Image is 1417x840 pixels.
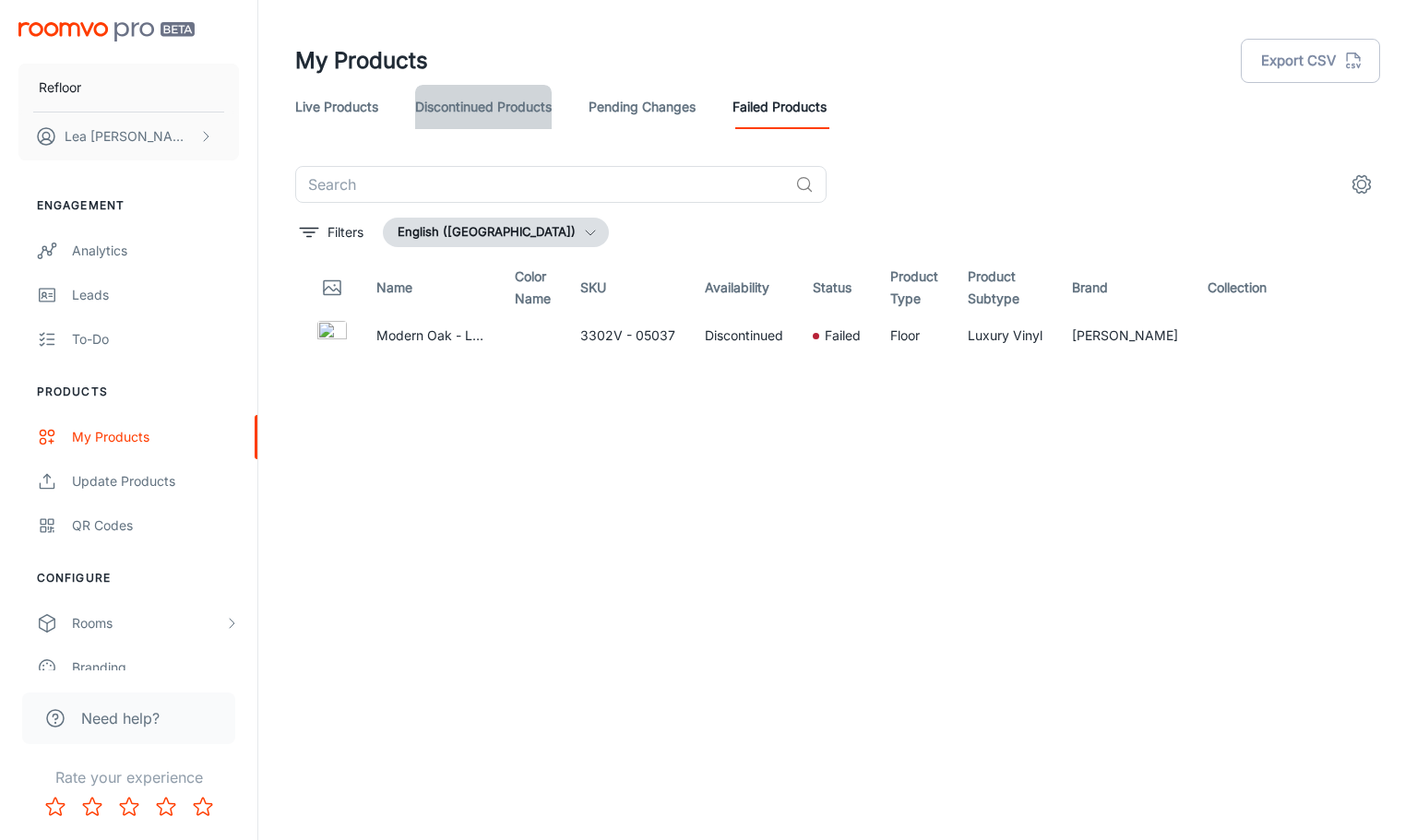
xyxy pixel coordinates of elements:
[1343,166,1380,203] button: settings
[566,262,690,314] th: SKU
[15,766,243,788] p: Rate your experience
[148,788,185,825] button: Rate 4 star
[18,112,239,160] button: Lea [PERSON_NAME]
[1057,262,1193,314] th: Brand
[295,166,788,203] input: Search
[72,241,239,261] div: Analytics
[37,788,74,825] button: Rate 1 star
[321,277,343,299] svg: Thumbnail
[825,325,861,346] p: Failed
[690,314,798,358] td: Discontinued
[39,77,81,98] p: Refloor
[72,471,239,491] div: Update Products
[295,44,428,77] h1: My Products
[875,262,953,314] th: Product Type
[18,64,239,112] button: Refloor
[953,314,1057,358] td: Luxury Vinyl
[798,262,875,314] th: Status
[376,325,485,346] p: Modern Oak - Luxury Vinyl Plank Flooring
[566,314,690,358] td: 3302V - 05037
[500,262,566,314] th: Color Name
[732,85,827,129] a: Failed Products
[875,314,953,358] td: Floor
[72,657,239,678] div: Branding
[72,427,239,447] div: My Products
[1057,314,1193,358] td: [PERSON_NAME]
[185,788,221,825] button: Rate 5 star
[111,788,148,825] button: Rate 3 star
[295,218,368,247] button: filter
[383,218,609,247] button: English ([GEOGRAPHIC_DATA])
[72,285,239,305] div: Leads
[81,707,160,729] span: Need help?
[295,85,378,129] a: Live Products
[72,515,239,536] div: QR Codes
[72,613,224,633] div: Rooms
[72,329,239,349] div: To-do
[415,85,552,129] a: Discontinued Products
[18,22,195,41] img: Roomvo PRO Beta
[327,222,363,243] p: Filters
[65,126,195,147] p: Lea [PERSON_NAME]
[589,85,696,129] a: Pending Changes
[74,788,111,825] button: Rate 2 star
[1241,39,1380,83] button: Export CSV
[690,262,798,314] th: Availability
[362,262,500,314] th: Name
[1193,262,1289,314] th: Collection
[953,262,1057,314] th: Product Subtype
